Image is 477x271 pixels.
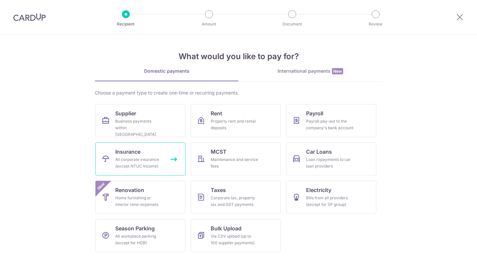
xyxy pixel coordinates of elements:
a: MCSTMaintenance and service fees [191,142,281,175]
a: ElectricityBills from all providers (except for SP group) [286,181,376,214]
p: Amount [185,21,234,27]
span: Rent [211,109,222,117]
div: Domestic payments [95,68,238,74]
div: Business payments within [GEOGRAPHIC_DATA] [115,118,163,138]
a: RentProperty rent and rental deposits [191,104,281,137]
div: Choose a payment type to create one-time or recurring payments. [95,90,382,96]
div: All corporate insurance (except NTUC Income) [115,156,163,170]
span: Car Loans [306,148,332,156]
span: New [96,181,107,192]
div: All workplace parking (except for HDB) [115,233,163,246]
a: Bulk UploadVia CSV upload (up to 100 supplier payments) [191,219,281,252]
h4: What would you like to pay for? [95,51,382,62]
div: International payments [238,68,382,75]
span: Season Parking [115,224,155,232]
div: Maintenance and service fees [211,156,258,170]
a: SupplierBusiness payments within [GEOGRAPHIC_DATA] [95,104,185,137]
a: InsuranceAll corporate insurance (except NTUC Income) [95,142,185,175]
div: Via CSV upload (up to 100 supplier payments) [211,233,258,246]
div: Payroll pay-out to the company's bank account [306,118,354,131]
span: New [332,68,343,74]
p: Review [351,21,400,27]
span: Taxes [211,186,226,194]
div: Home furnishing or interior reno-expenses [115,195,163,208]
span: Bulk Upload [211,224,241,232]
div: Corporate tax, property tax and GST payments [211,195,258,208]
span: Insurance [115,148,140,156]
span: Electricity [306,186,331,194]
p: Recipient [101,21,150,27]
p: Document [268,21,317,27]
img: CardUp [13,13,46,21]
a: RenovationHome furnishing or interior reno-expensesNew [95,181,185,214]
a: PayrollPayroll pay-out to the company's bank account [286,104,376,137]
div: Bills from all providers (except for SP group) [306,195,354,208]
a: Car LoansLoan repayments to car loan providers [286,142,376,175]
div: Loan repayments to car loan providers [306,156,354,170]
span: Payroll [306,109,323,117]
span: Supplier [115,109,136,117]
span: MCST [211,148,227,156]
a: Season ParkingAll workplace parking (except for HDB) [95,219,185,252]
a: TaxesCorporate tax, property tax and GST payments [191,181,281,214]
div: Property rent and rental deposits [211,118,258,131]
span: Renovation [115,186,144,194]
